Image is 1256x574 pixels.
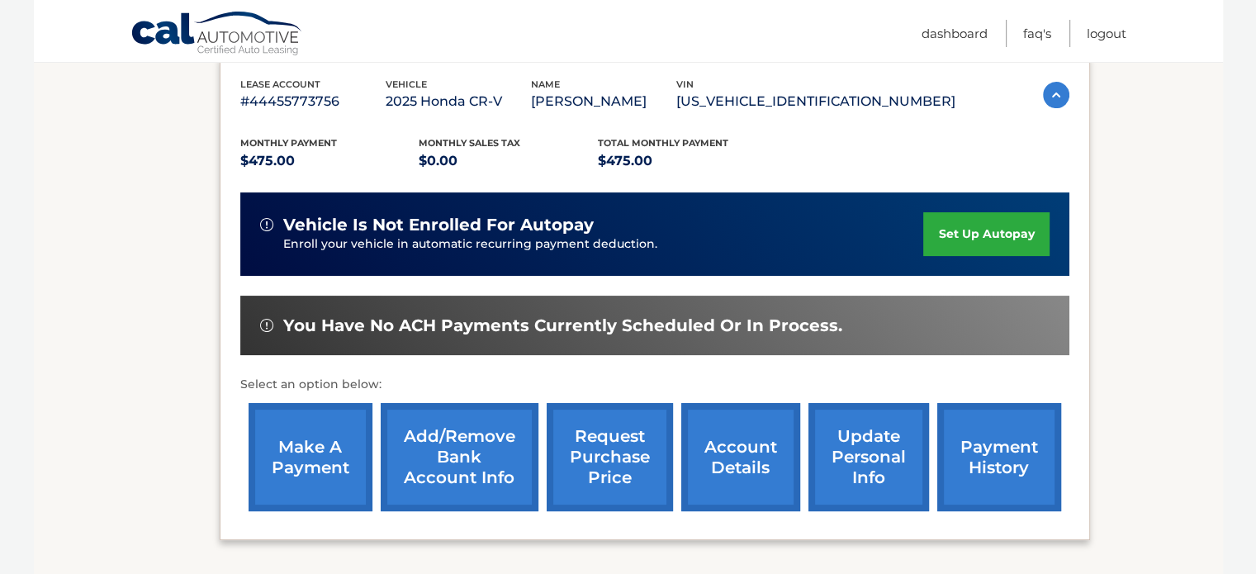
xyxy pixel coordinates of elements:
[283,315,842,336] span: You have no ACH payments currently scheduled or in process.
[547,403,673,511] a: request purchase price
[531,90,676,113] p: [PERSON_NAME]
[531,78,560,90] span: name
[1087,20,1126,47] a: Logout
[419,149,598,173] p: $0.00
[283,235,924,254] p: Enroll your vehicle in automatic recurring payment deduction.
[240,90,386,113] p: #44455773756
[260,319,273,332] img: alert-white.svg
[598,149,777,173] p: $475.00
[598,137,728,149] span: Total Monthly Payment
[260,218,273,231] img: alert-white.svg
[676,78,694,90] span: vin
[386,90,531,113] p: 2025 Honda CR-V
[681,403,800,511] a: account details
[808,403,929,511] a: update personal info
[386,78,427,90] span: vehicle
[283,215,594,235] span: vehicle is not enrolled for autopay
[923,212,1049,256] a: set up autopay
[240,375,1069,395] p: Select an option below:
[937,403,1061,511] a: payment history
[240,78,320,90] span: lease account
[922,20,988,47] a: Dashboard
[676,90,955,113] p: [US_VEHICLE_IDENTIFICATION_NUMBER]
[249,403,372,511] a: make a payment
[240,137,337,149] span: Monthly Payment
[1023,20,1051,47] a: FAQ's
[130,11,304,59] a: Cal Automotive
[240,149,419,173] p: $475.00
[1043,82,1069,108] img: accordion-active.svg
[419,137,520,149] span: Monthly sales Tax
[381,403,538,511] a: Add/Remove bank account info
